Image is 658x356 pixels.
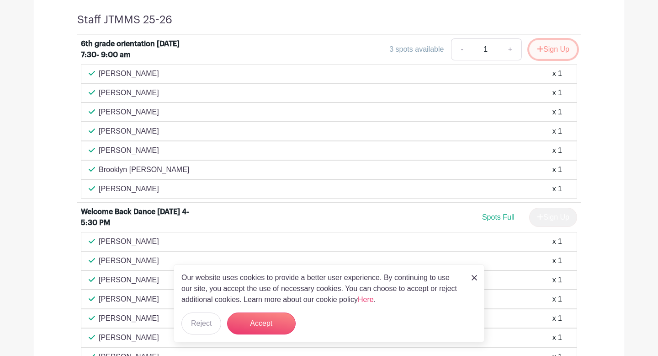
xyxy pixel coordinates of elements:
div: 3 spots available [389,44,444,55]
img: close_button-5f87c8562297e5c2d7936805f587ecaba9071eb48480494691a3f1689db116b3.svg [472,275,477,280]
div: x 1 [552,313,562,324]
div: x 1 [552,126,562,137]
p: [PERSON_NAME] [99,236,159,247]
div: x 1 [552,107,562,118]
p: [PERSON_NAME] [99,183,159,194]
div: x 1 [552,183,562,194]
p: Our website uses cookies to provide a better user experience. By continuing to use our site, you ... [181,272,462,305]
button: Accept [227,313,296,334]
h4: Staff JTMMS 25-26 [77,13,172,27]
div: x 1 [552,87,562,98]
p: [PERSON_NAME] [99,126,159,137]
button: Sign Up [529,40,577,59]
p: [PERSON_NAME] [99,332,159,343]
p: [PERSON_NAME] [99,255,159,266]
div: x 1 [552,236,562,247]
p: [PERSON_NAME] [99,275,159,286]
p: [PERSON_NAME] [99,107,159,118]
p: [PERSON_NAME] [99,145,159,156]
div: x 1 [552,68,562,79]
button: Reject [181,313,221,334]
div: x 1 [552,275,562,286]
div: Welcome Back Dance [DATE] 4- 5:30 PM [81,206,194,228]
a: Here [358,296,374,303]
div: x 1 [552,145,562,156]
p: [PERSON_NAME] [99,87,159,98]
div: x 1 [552,164,562,175]
p: [PERSON_NAME] [99,294,159,305]
p: [PERSON_NAME] [99,68,159,79]
div: 6th grade orientation [DATE] 7:30- 9:00 am [81,38,194,60]
span: Spots Full [482,213,515,221]
div: x 1 [552,332,562,343]
a: + [499,38,522,60]
div: x 1 [552,294,562,305]
p: [PERSON_NAME] [99,313,159,324]
p: Brooklyn [PERSON_NAME] [99,164,189,175]
a: - [451,38,472,60]
div: x 1 [552,255,562,266]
